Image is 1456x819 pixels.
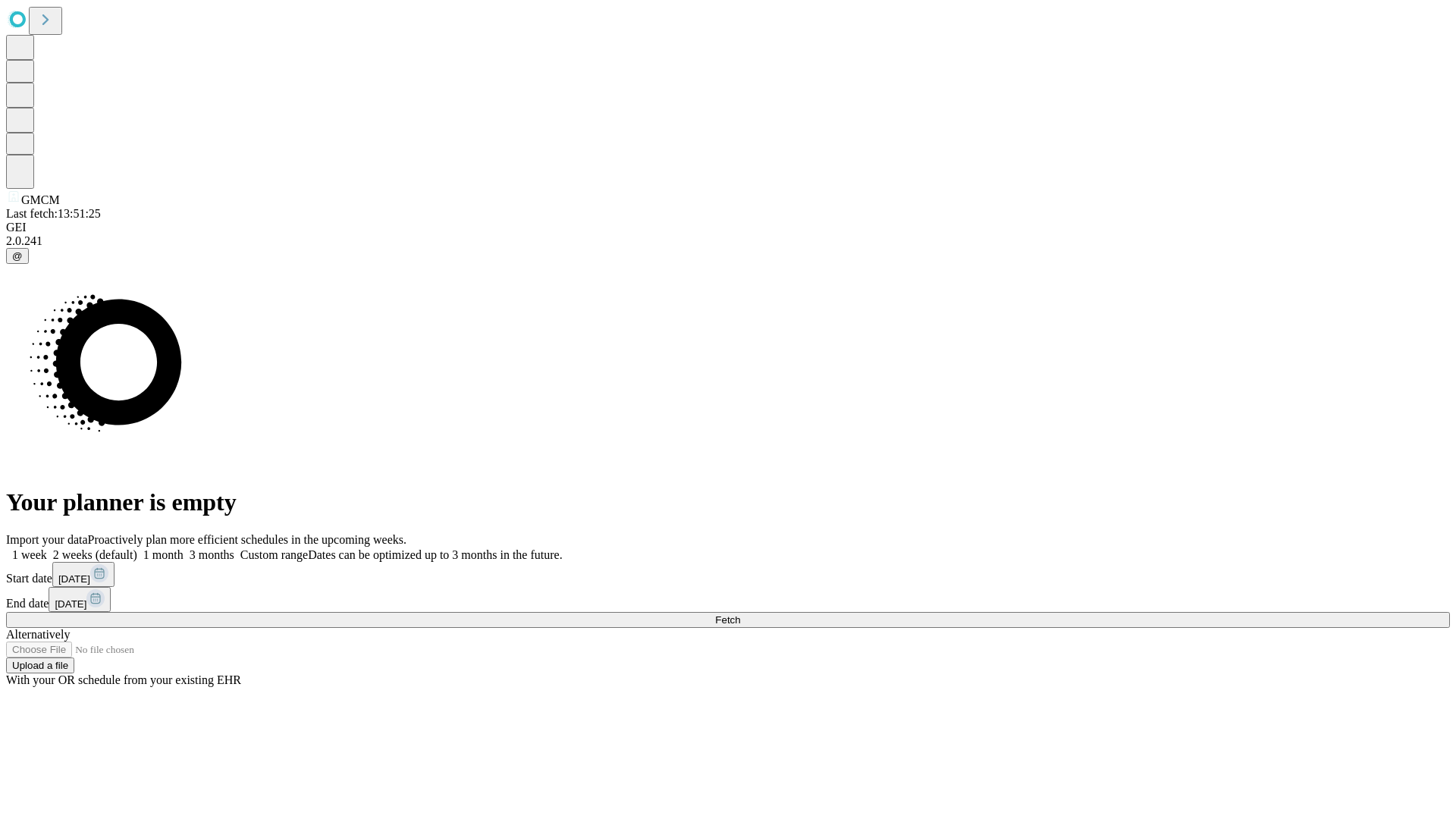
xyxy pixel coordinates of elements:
[52,562,115,587] button: [DATE]
[240,548,308,561] span: Custom range
[6,488,1450,516] h1: Your planner is empty
[6,248,29,264] button: @
[55,598,86,610] span: [DATE]
[308,548,562,561] span: Dates can be optimized up to 3 months in the future.
[715,614,740,626] span: Fetch
[143,548,184,561] span: 1 month
[6,207,101,220] span: Last fetch: 13:51:25
[6,657,74,673] button: Upload a file
[6,628,70,641] span: Alternatively
[88,533,406,546] span: Proactively plan more efficient schedules in the upcoming weeks.
[6,533,88,546] span: Import your data
[6,612,1450,628] button: Fetch
[12,250,23,262] span: @
[12,548,47,561] span: 1 week
[6,673,241,686] span: With your OR schedule from your existing EHR
[6,234,1450,248] div: 2.0.241
[6,221,1450,234] div: GEI
[49,587,111,612] button: [DATE]
[190,548,234,561] span: 3 months
[6,562,1450,587] div: Start date
[21,193,60,206] span: GMCM
[58,573,90,585] span: [DATE]
[6,587,1450,612] div: End date
[53,548,137,561] span: 2 weeks (default)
